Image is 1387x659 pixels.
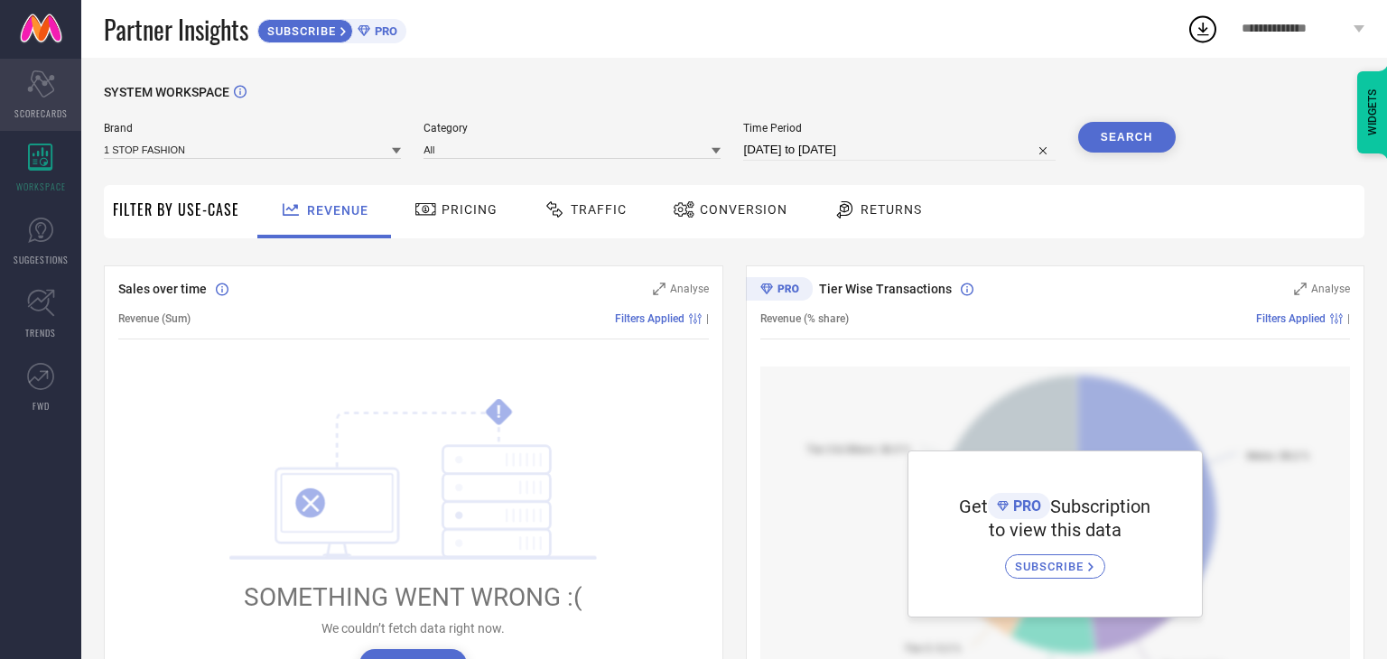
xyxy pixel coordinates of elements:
span: Filter By Use-Case [113,199,239,220]
span: Subscription [1050,496,1150,517]
span: | [1347,312,1350,325]
span: Pricing [442,202,498,217]
span: We couldn’t fetch data right now. [321,621,505,636]
span: Time Period [743,122,1055,135]
span: PRO [1009,497,1041,515]
span: Filters Applied [1256,312,1326,325]
span: Tier Wise Transactions [819,282,952,296]
span: SOMETHING WENT WRONG :( [244,582,582,612]
div: Premium [746,277,813,304]
svg: Zoom [653,283,666,295]
button: Search [1078,122,1176,153]
span: Revenue (Sum) [118,312,191,325]
span: SUGGESTIONS [14,253,69,266]
span: Traffic [571,202,627,217]
span: Analyse [1311,283,1350,295]
span: SUBSCRIBE [1015,560,1088,573]
span: Sales over time [118,282,207,296]
span: TRENDS [25,326,56,339]
span: PRO [370,24,397,38]
span: Filters Applied [615,312,684,325]
span: Revenue (% share) [760,312,849,325]
span: to view this data [989,519,1122,541]
span: SCORECARDS [14,107,68,120]
span: SYSTEM WORKSPACE [104,85,229,99]
tspan: ! [497,402,501,422]
span: Get [959,496,988,517]
input: Select time period [743,139,1055,161]
span: WORKSPACE [16,180,66,193]
span: Returns [861,202,922,217]
span: FWD [33,399,50,413]
a: SUBSCRIBEPRO [257,14,406,43]
span: Partner Insights [104,11,248,48]
span: Analyse [670,283,709,295]
svg: Zoom [1294,283,1307,295]
a: SUBSCRIBE [1005,541,1105,579]
span: Brand [104,122,401,135]
div: Open download list [1187,13,1219,45]
span: Conversion [700,202,787,217]
span: SUBSCRIBE [258,24,340,38]
span: | [706,312,709,325]
span: Revenue [307,203,368,218]
span: Category [424,122,721,135]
